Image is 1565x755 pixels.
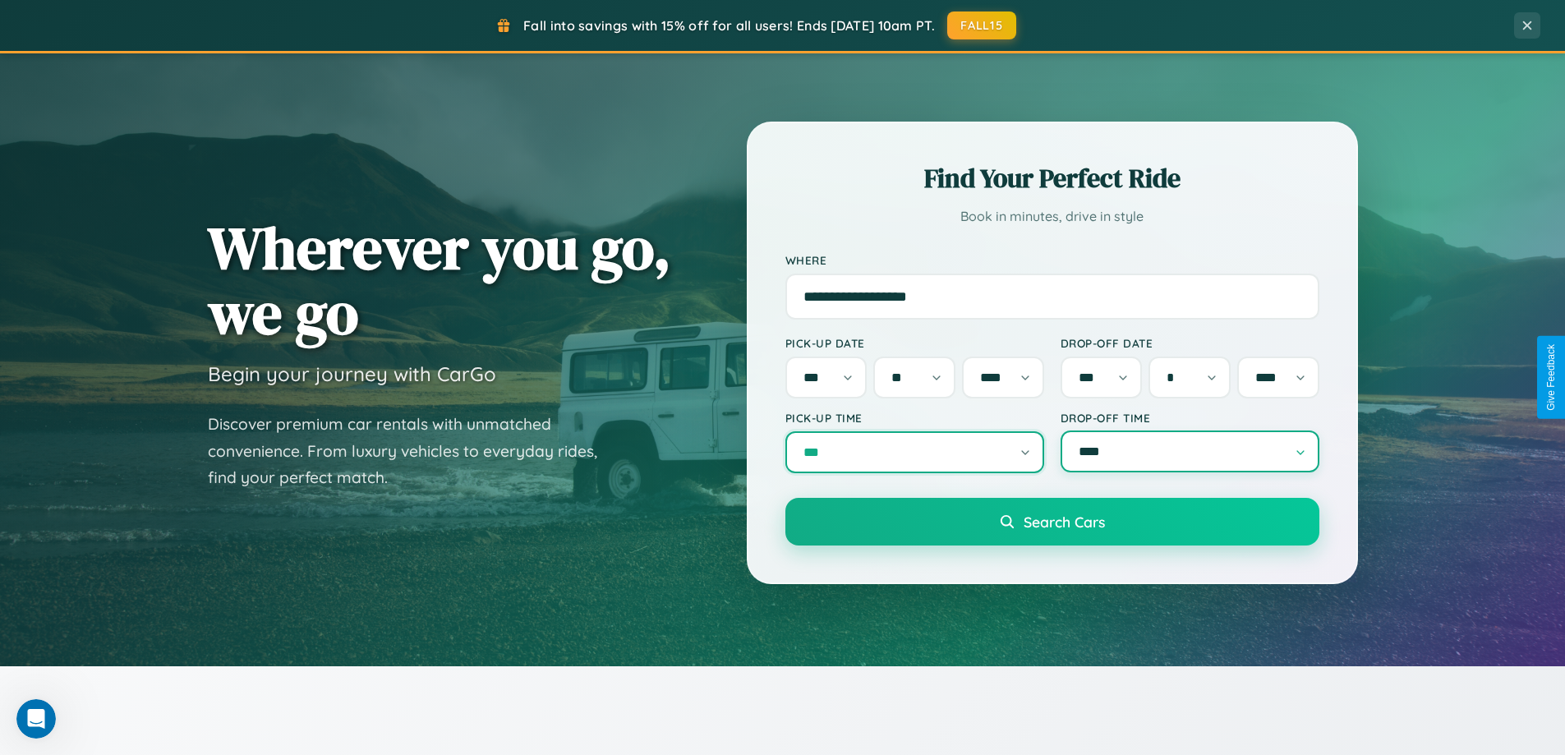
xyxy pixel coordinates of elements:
[785,336,1044,350] label: Pick-up Date
[785,253,1319,267] label: Where
[785,498,1319,546] button: Search Cars
[1061,336,1319,350] label: Drop-off Date
[785,160,1319,196] h2: Find Your Perfect Ride
[785,205,1319,228] p: Book in minutes, drive in style
[16,699,56,739] iframe: Intercom live chat
[208,361,496,386] h3: Begin your journey with CarGo
[1061,411,1319,425] label: Drop-off Time
[208,215,671,345] h1: Wherever you go, we go
[1024,513,1105,531] span: Search Cars
[785,411,1044,425] label: Pick-up Time
[947,12,1016,39] button: FALL15
[1545,344,1557,411] div: Give Feedback
[523,17,935,34] span: Fall into savings with 15% off for all users! Ends [DATE] 10am PT.
[208,411,619,491] p: Discover premium car rentals with unmatched convenience. From luxury vehicles to everyday rides, ...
